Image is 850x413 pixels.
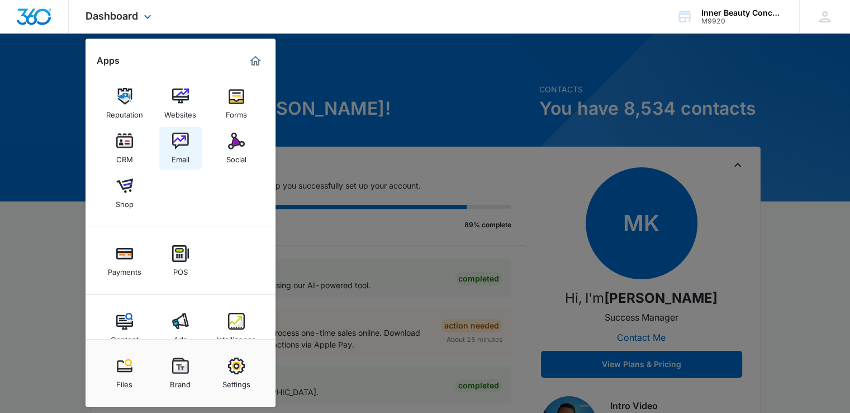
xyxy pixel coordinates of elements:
[215,82,258,125] a: Forms
[159,82,202,125] a: Websites
[215,127,258,170] a: Social
[103,172,146,214] a: Shop
[164,105,196,119] div: Websites
[172,149,189,164] div: Email
[86,10,138,22] span: Dashboard
[111,330,139,344] div: Content
[116,149,133,164] div: CRM
[103,240,146,282] a: Payments
[97,55,120,66] h2: Apps
[216,330,256,344] div: Intelligence
[215,307,258,350] a: Intelligence
[215,352,258,395] a: Settings
[701,8,783,17] div: account name
[159,127,202,170] a: Email
[106,105,143,119] div: Reputation
[226,149,246,164] div: Social
[103,127,146,170] a: CRM
[226,105,247,119] div: Forms
[246,52,264,70] a: Marketing 360® Dashboard
[103,82,146,125] a: Reputation
[116,374,132,389] div: Files
[701,17,783,25] div: account id
[174,330,187,344] div: Ads
[159,240,202,282] a: POS
[173,262,188,276] div: POS
[108,262,141,276] div: Payments
[222,374,250,389] div: Settings
[116,194,134,209] div: Shop
[159,352,202,395] a: Brand
[170,374,191,389] div: Brand
[159,307,202,350] a: Ads
[103,352,146,395] a: Files
[103,307,146,350] a: Content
